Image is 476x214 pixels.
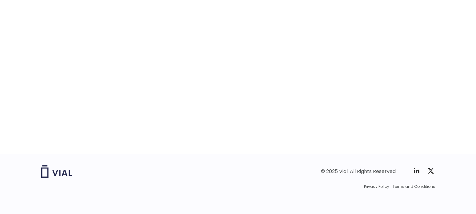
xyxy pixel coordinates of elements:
[393,184,435,189] a: Terms and Conditions
[41,165,72,178] img: Vial logo wih "Vial" spelled out
[321,168,396,175] div: © 2025 Vial. All Rights Reserved
[364,184,389,189] a: Privacy Policy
